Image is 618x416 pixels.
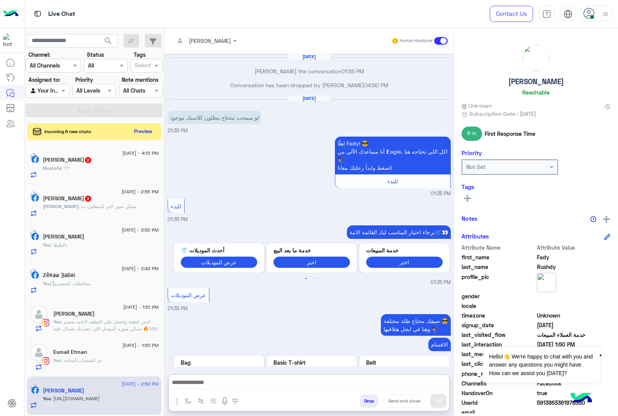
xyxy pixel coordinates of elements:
span: phone_number [462,370,535,378]
span: Attribute Value [537,244,611,252]
span: : محافظات الصعيد [51,281,91,286]
span: بالظبط [51,242,67,248]
div: Select [134,61,151,71]
h5: Karim Ahmed [43,195,92,202]
span: profile_pic [462,273,535,291]
button: Send and close [384,394,424,408]
img: create order [211,398,217,404]
h5: Fady Rushdy [43,387,84,394]
span: [DATE] - 2:52 PM [122,227,158,233]
span: Mostafa [43,165,61,171]
p: خدمة ما بعد البيع [273,246,350,254]
span: You [43,281,51,286]
span: You [53,319,61,325]
span: 01:35 PM [431,190,451,198]
span: timezone [462,311,535,320]
img: add [603,216,610,223]
img: hulul-logo.png [568,385,595,412]
h6: Notes [462,215,477,222]
img: picture [30,230,37,237]
h5: محمد حشمت [53,311,95,317]
span: [PERSON_NAME] [43,203,78,209]
img: Logo [3,6,19,22]
button: select flow [182,394,195,407]
button: 2 of 2 [314,275,321,283]
span: You [43,242,51,248]
span: UserId [462,399,535,407]
p: Basic T-shirt [273,359,350,367]
span: last_message [462,350,535,358]
p: Conversation has been dropped by [PERSON_NAME] [168,81,451,89]
span: للبدء [387,178,398,184]
h6: [DATE] [288,54,330,59]
span: Incoming 6 new chats [44,128,91,135]
span: last_name [462,263,535,271]
span: 01:35 PM [168,306,188,311]
span: 2 [85,196,91,202]
p: 17/9/2025, 1:35 PM [168,111,261,124]
img: defaultAdmin.png [30,306,48,323]
span: 8 m [462,127,482,140]
h5: Mostafa Magdy [43,157,92,163]
span: ممكن صور اكتر للبنطلون ده [78,203,136,209]
img: picture [30,153,37,160]
span: 2024-10-21T06:54:54.174Z [537,321,611,329]
img: make a call [232,398,238,404]
label: Status [87,51,104,59]
img: Facebook [31,194,39,202]
span: HandoverOn [462,389,535,397]
img: Facebook [31,386,39,394]
span: [DATE] - 2:43 PM [122,265,158,272]
label: Priority [75,76,93,84]
button: 1 of 2 [302,275,310,283]
h6: Priority [462,149,482,156]
img: profile [601,9,610,19]
label: Channel: [29,51,50,59]
img: select flow [185,398,191,404]
img: defaultAdmin.png [30,344,48,361]
img: Facebook [31,271,39,279]
p: Belt [366,359,443,367]
img: tab [564,10,572,19]
h6: Attributes [462,233,489,240]
span: Attribute Name [462,244,535,252]
label: Assigned to: [29,76,60,84]
span: [DATE] - 1:51 PM [123,304,158,311]
span: [DATE] - 4:13 PM [122,150,158,157]
h5: [PERSON_NAME] [508,77,564,86]
p: 17/9/2025, 1:35 PM [381,314,451,336]
img: send voice note [220,397,229,406]
h6: Reachable [522,89,550,96]
img: Instagram [42,357,49,365]
img: Instagram [42,319,49,326]
button: Apply Filters [25,103,163,117]
span: Unknown [537,311,611,320]
span: 01:35 PM [431,279,451,286]
button: عرض الموديلات [181,257,257,268]
button: Drop [360,394,378,408]
label: Tags [134,51,146,59]
img: picture [30,384,37,391]
img: picture [30,191,37,198]
h5: Esmail Etman [53,349,87,355]
button: اختر [366,257,443,268]
span: [DATE] - 1:50 PM [122,342,158,349]
span: null [537,302,611,310]
span: First Response Time [485,130,535,138]
img: Trigger scenario [198,398,204,404]
img: notes [590,216,596,222]
button: اختر [273,257,350,268]
span: للبدء [171,203,181,210]
button: Trigger scenario [195,394,207,407]
h5: Maroo Mohamed [43,233,84,240]
span: 01:35 PM [168,128,188,134]
h6: [DATE] [288,96,330,101]
span: signup_date [462,321,535,329]
span: 01:35 PM [168,216,188,222]
p: خدمة المبيعات [366,246,443,254]
img: Facebook [31,156,39,163]
p: أحدث الموديلات 👕 [181,246,257,254]
span: last_interaction [462,340,535,348]
img: 713415422032625 [3,34,17,47]
p: Live Chat [48,9,75,19]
